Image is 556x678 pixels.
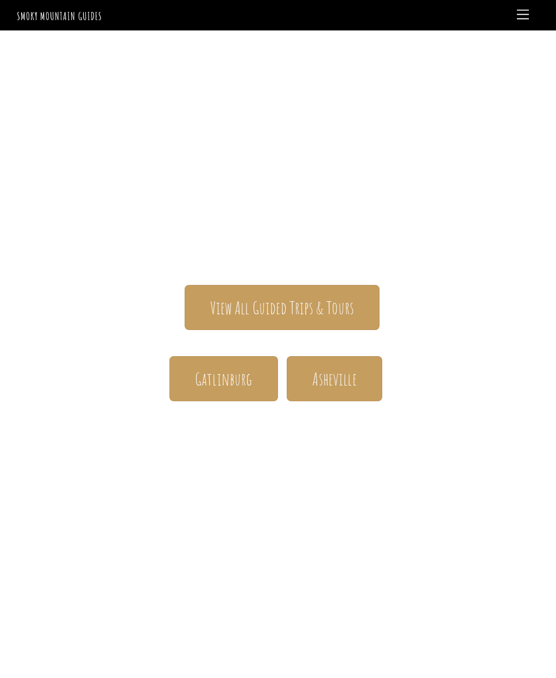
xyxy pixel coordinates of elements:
[512,4,534,26] a: Menu
[312,368,356,390] span: Asheville
[17,436,540,461] h1: Your adventure starts here.
[185,285,380,330] a: View All Guided Trips & Tours
[17,114,540,159] span: Smoky Mountain Guides
[195,368,252,390] span: Gatlinburg
[210,296,354,319] span: View All Guided Trips & Tours
[17,160,540,253] span: The ONLY one-stop, full Service Guide Company for the Gatlinburg and [GEOGRAPHIC_DATA] side of th...
[169,356,278,401] a: Gatlinburg
[17,9,102,23] a: Smoky Mountain Guides
[287,356,382,401] a: Asheville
